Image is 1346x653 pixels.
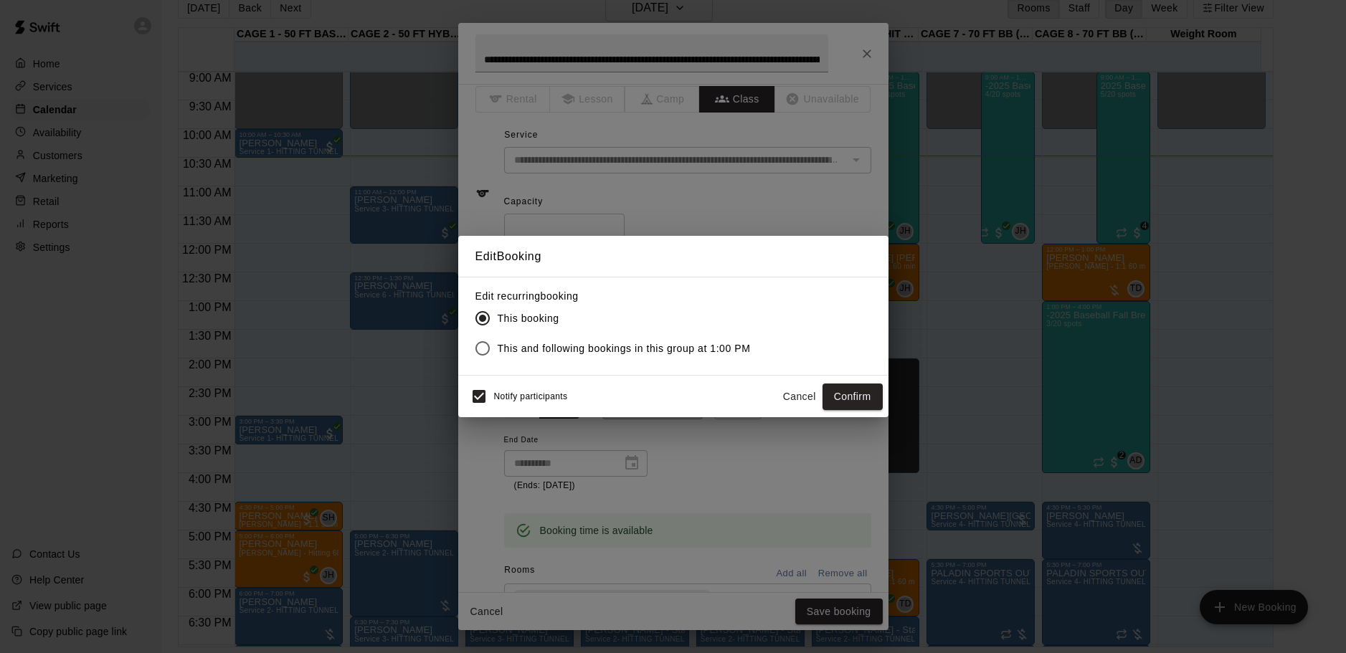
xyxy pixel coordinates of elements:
label: Edit recurring booking [475,289,762,303]
button: Confirm [823,383,883,410]
span: Notify participants [494,392,568,402]
span: This and following bookings in this group at 1:00 PM [498,341,751,356]
button: Cancel [777,383,823,410]
h2: Edit Booking [458,236,888,277]
span: This booking [498,311,559,326]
